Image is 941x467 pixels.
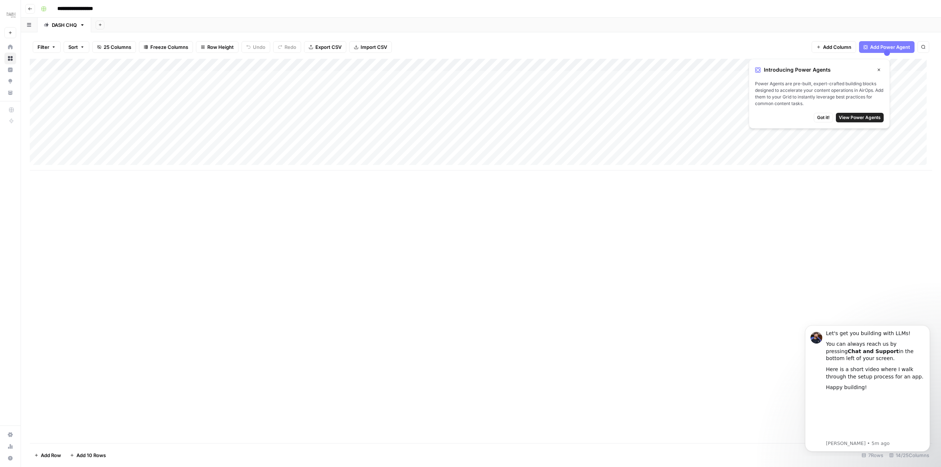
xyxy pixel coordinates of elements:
[241,41,270,53] button: Undo
[814,113,833,122] button: Got it!
[52,21,77,29] div: DASH CHQ
[4,41,16,53] a: Home
[4,429,16,441] a: Settings
[253,43,265,51] span: Undo
[349,41,392,53] button: Import CSV
[4,53,16,64] a: Browse
[839,114,881,121] span: View Power Agents
[150,43,188,51] span: Freeze Columns
[361,43,387,51] span: Import CSV
[37,18,91,32] a: DASH CHQ
[196,41,239,53] button: Row Height
[41,452,61,459] span: Add Row
[315,43,341,51] span: Export CSV
[870,43,910,51] span: Add Power Agent
[64,41,89,53] button: Sort
[30,449,65,461] button: Add Row
[273,41,301,53] button: Redo
[304,41,346,53] button: Export CSV
[817,114,830,121] span: Got it!
[794,319,941,456] iframe: Intercom notifications message
[33,41,61,53] button: Filter
[285,43,296,51] span: Redo
[32,76,130,121] iframe: youtube
[4,64,16,76] a: Insights
[139,41,193,53] button: Freeze Columns
[65,449,110,461] button: Add 10 Rows
[68,43,78,51] span: Sort
[823,43,851,51] span: Add Column
[32,122,130,128] p: Message from Steven, sent 5m ago
[207,43,234,51] span: Row Height
[37,43,49,51] span: Filter
[76,452,106,459] span: Add 10 Rows
[4,441,16,452] a: Usage
[859,41,915,53] button: Add Power Agent
[104,43,131,51] span: 25 Columns
[4,87,16,98] a: Your Data
[4,6,16,24] button: Workspace: Dash
[812,41,856,53] button: Add Column
[92,41,136,53] button: 25 Columns
[755,65,884,75] div: Introducing Power Agents
[4,75,16,87] a: Opportunities
[755,80,884,107] span: Power Agents are pre-built, expert-crafted building blocks designed to accelerate your content op...
[4,452,16,464] button: Help + Support
[4,8,18,22] img: Dash Logo
[836,113,884,122] button: View Power Agents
